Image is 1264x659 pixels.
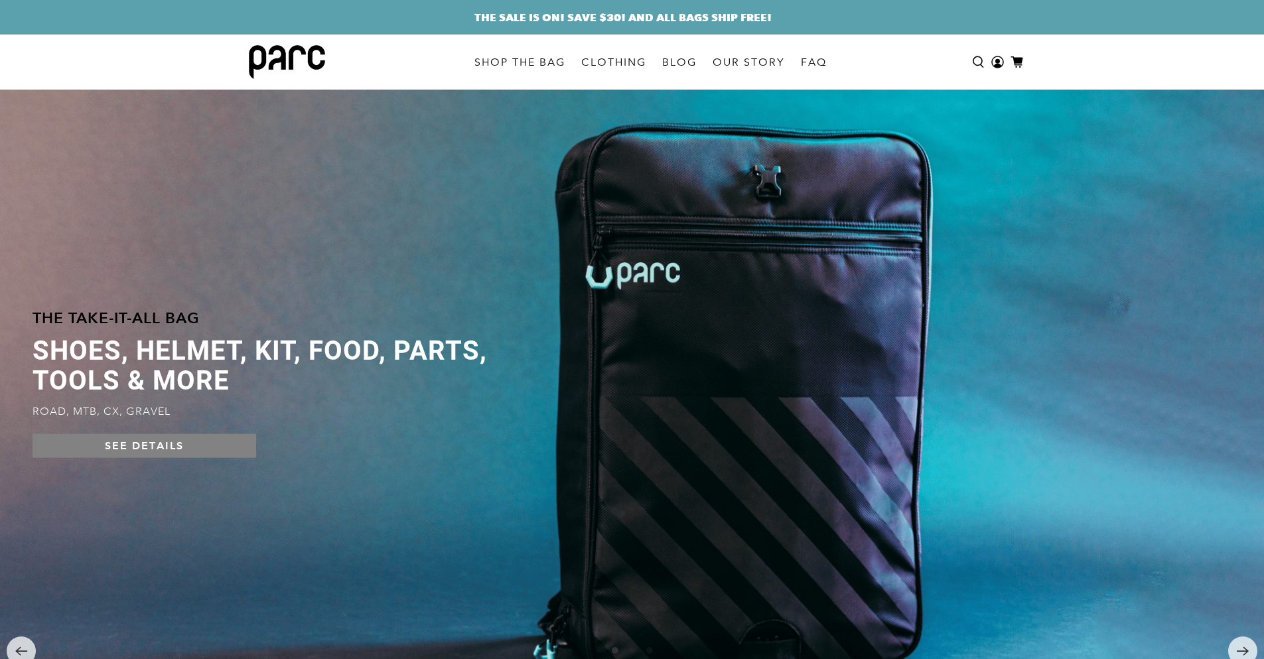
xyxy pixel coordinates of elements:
[33,434,256,458] a: SEE DETAILS
[466,35,835,90] nav: main navigation
[33,405,488,418] p: ROAD, MTB, CX, GRAVEL
[249,45,325,79] img: parc bag logo
[33,336,488,396] span: SHOES, HELMET, KIT, FOOD, PARTS, TOOLS & MORE
[793,44,835,81] a: FAQ
[573,44,654,81] a: CLOTHING
[474,9,772,25] a: THE SALE IS ON! SAVE $30! AND ALL BAGS SHIP FREE!
[629,647,636,654] li: Page dot 2
[654,44,705,81] a: BLOG
[612,647,618,654] li: Page dot 1
[646,647,653,654] li: Page dot 3
[705,44,793,81] a: OUR STORY
[466,44,573,81] a: SHOP THE BAG
[33,306,488,329] h4: The take-it-all bag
